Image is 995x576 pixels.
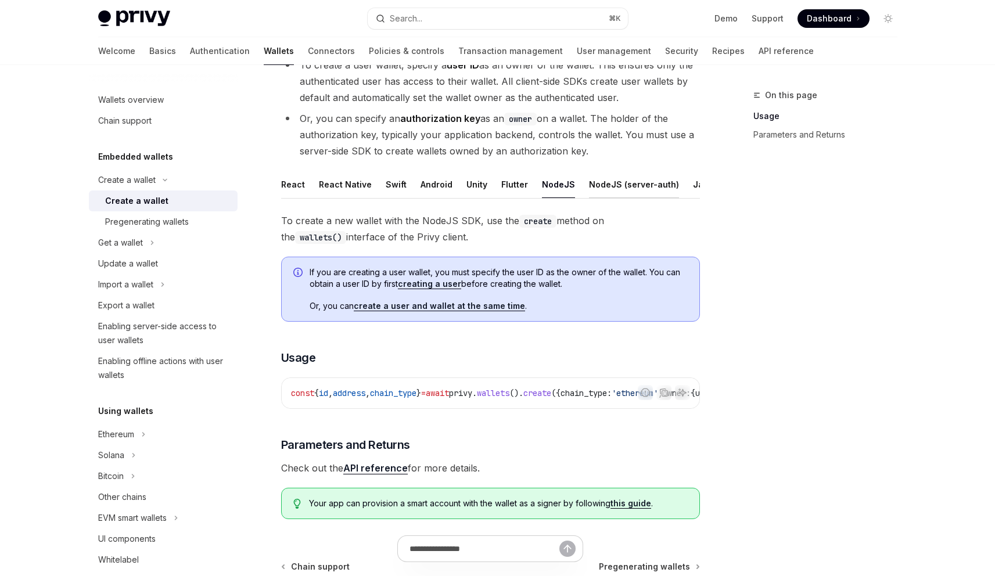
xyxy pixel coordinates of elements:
[190,37,250,65] a: Authentication
[98,298,155,312] div: Export a wallet
[665,37,698,65] a: Security
[328,388,333,398] span: ,
[523,388,551,398] span: create
[519,215,556,228] code: create
[807,13,852,24] span: Dashboard
[98,469,124,483] div: Bitcoin
[89,232,238,253] button: Toggle Get a wallet section
[390,12,422,26] div: Search...
[501,171,528,198] button: Flutter
[370,388,416,398] span: chain_type
[98,532,156,546] div: UI components
[561,388,612,398] span: chain_type:
[89,466,238,487] button: Toggle Bitcoin section
[449,388,472,398] span: privy
[559,541,576,557] button: Send message
[89,528,238,549] a: UI components
[712,37,745,65] a: Recipes
[879,9,897,28] button: Toggle dark mode
[98,354,231,382] div: Enabling offline actions with user wallets
[98,257,158,271] div: Update a wallet
[691,388,695,398] span: {
[369,37,444,65] a: Policies & controls
[281,437,410,453] span: Parameters and Returns
[89,274,238,295] button: Toggle Import a wallet section
[98,553,139,567] div: Whitelabel
[759,37,814,65] a: API reference
[752,13,784,24] a: Support
[472,388,477,398] span: .
[310,267,688,290] span: If you are creating a user wallet, you must specify the user ID as the owner of the wallet. You c...
[610,498,651,509] a: this guide
[416,388,421,398] span: }
[281,110,700,159] li: Or, you can specify an as an on a wallet. The holder of the authorization key, typically your app...
[98,150,173,164] h5: Embedded wallets
[354,301,525,311] a: create a user and wallet at the same time
[612,388,658,398] span: 'ethereum'
[504,113,537,125] code: owner
[693,171,713,198] button: Java
[714,13,738,24] a: Demo
[477,388,509,398] span: wallets
[105,194,168,208] div: Create a wallet
[675,385,690,400] button: Ask AI
[426,388,449,398] span: await
[421,171,452,198] button: Android
[291,388,314,398] span: const
[458,37,563,65] a: Transaction management
[105,215,189,229] div: Pregenerating wallets
[89,487,238,507] a: Other chains
[281,460,700,476] span: Check out the for more details.
[421,388,426,398] span: =
[98,319,231,347] div: Enabling server-side access to user wallets
[89,316,238,351] a: Enabling server-side access to user wallets
[281,171,305,198] button: React
[400,113,480,124] strong: authorization key
[98,404,153,418] h5: Using wallets
[609,14,621,23] span: ⌘ K
[577,37,651,65] a: User management
[319,388,328,398] span: id
[308,37,355,65] a: Connectors
[333,388,365,398] span: address
[149,37,176,65] a: Basics
[293,499,301,509] svg: Tip
[281,350,316,366] span: Usage
[542,171,575,198] button: NodeJS
[98,448,124,462] div: Solana
[89,89,238,110] a: Wallets overview
[365,388,370,398] span: ,
[798,9,870,28] a: Dashboard
[281,57,700,106] li: To create a user wallet, specify a as an owner of the wallet. This ensures only the authenticated...
[295,231,346,244] code: wallets()
[98,427,134,441] div: Ethereum
[765,88,817,102] span: On this page
[410,536,559,561] input: Ask a question...
[89,445,238,466] button: Toggle Solana section
[98,173,156,187] div: Create a wallet
[281,213,700,245] span: To create a new wallet with the NodeJS SDK, use the method on the interface of the Privy client.
[753,125,907,144] a: Parameters and Returns
[695,388,732,398] span: user_id:
[98,37,135,65] a: Welcome
[264,37,294,65] a: Wallets
[89,170,238,190] button: Toggle Create a wallet section
[98,10,170,27] img: light logo
[509,388,523,398] span: ().
[638,385,653,400] button: Report incorrect code
[89,424,238,445] button: Toggle Ethereum section
[98,114,152,128] div: Chain support
[98,93,164,107] div: Wallets overview
[98,278,153,291] div: Import a wallet
[89,507,238,528] button: Toggle EVM smart wallets section
[319,171,372,198] button: React Native
[386,171,407,198] button: Swift
[89,253,238,274] a: Update a wallet
[368,8,628,29] button: Open search
[89,351,238,386] a: Enabling offline actions with user wallets
[98,511,167,525] div: EVM smart wallets
[89,190,238,211] a: Create a wallet
[89,110,238,131] a: Chain support
[551,388,561,398] span: ({
[310,300,688,312] span: Or, you can .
